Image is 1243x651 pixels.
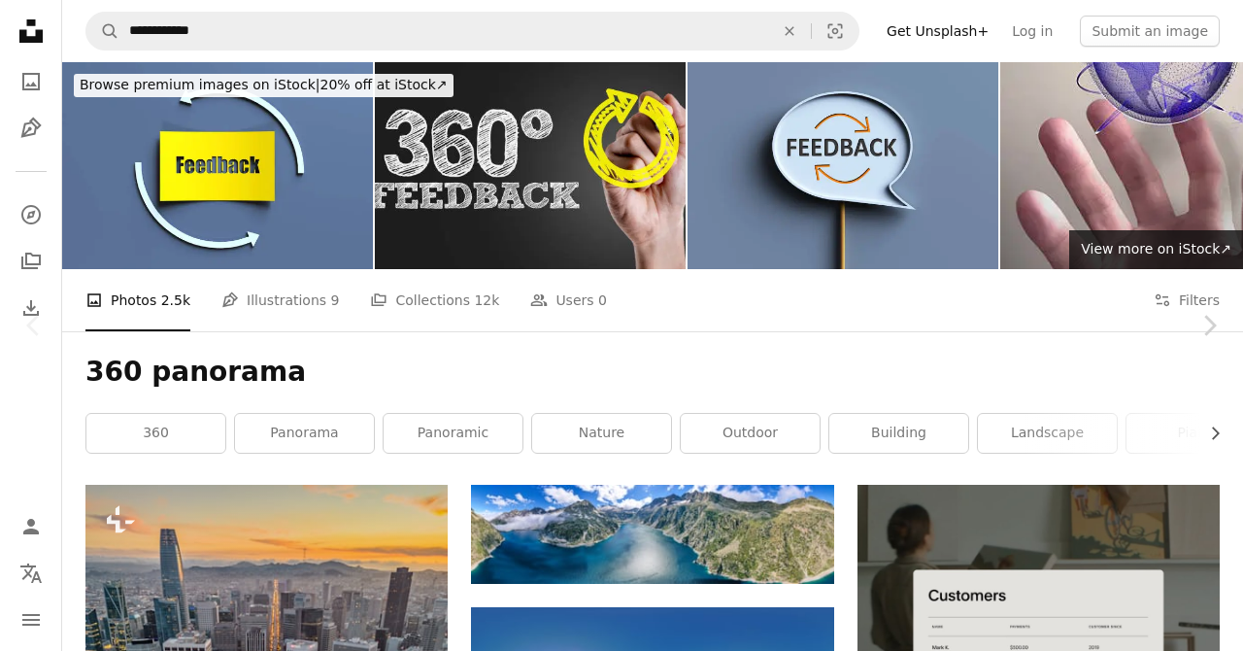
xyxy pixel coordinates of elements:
img: Feedback ,360 cycle feedback [62,62,373,269]
span: View more on iStock ↗ [1081,241,1231,257]
a: Next [1175,232,1243,419]
div: 20% off at iStock ↗ [74,74,454,97]
form: Find visuals sitewide [85,12,859,51]
a: Log in [1000,16,1064,47]
button: Menu [12,600,50,639]
button: Clear [768,13,811,50]
a: View more on iStock↗ [1069,230,1243,269]
button: scroll list to the right [1197,414,1220,453]
span: Browse premium images on iStock | [80,77,319,92]
a: Collections 12k [370,269,499,331]
a: Get Unsplash+ [875,16,1000,47]
a: panorama [235,414,374,453]
a: Log in / Sign up [12,507,50,546]
a: building [829,414,968,453]
button: Submit an image [1080,16,1220,47]
button: Visual search [812,13,858,50]
a: Explore [12,195,50,234]
a: panoramic [384,414,522,453]
span: 9 [331,290,340,311]
a: Illustrations 9 [221,269,339,331]
img: Feedback ,360 cycle feedback [688,62,998,269]
span: 0 [598,290,607,311]
h1: 360 panorama [85,355,1220,390]
button: Language [12,554,50,593]
a: nature [532,414,671,453]
a: 360 [86,414,225,453]
span: 12k [474,290,499,311]
a: outdoor [681,414,820,453]
a: Users 0 [530,269,607,331]
img: an aerial view of a mountain range and a body of water [471,485,833,584]
a: Browse premium images on iStock|20% off at iStock↗ [62,62,465,109]
button: Filters [1154,269,1220,331]
a: Photos [12,62,50,101]
img: 360 Feedback [375,62,686,269]
a: landscape [978,414,1117,453]
a: Illustrations [12,109,50,148]
button: Search Unsplash [86,13,119,50]
a: an aerial view of a mountain range and a body of water [471,526,833,543]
